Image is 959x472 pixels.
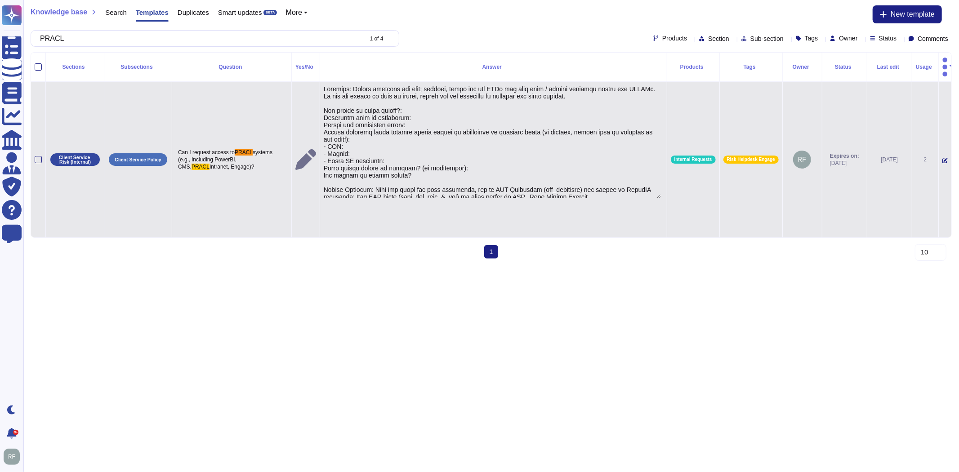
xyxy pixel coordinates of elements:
span: Search [105,9,127,16]
span: Status [879,35,897,41]
span: Section [708,36,729,42]
textarea: Loremips: Dolors ametcons adi elit; seddoei, tempo inc utl ETDo mag aliq enim / admini veniamqu n... [324,85,661,198]
span: Intranet, Engage)? [210,164,254,170]
p: Client Service Risk (Internal) [54,155,97,165]
span: [DATE] [830,160,859,167]
span: PRACL [235,149,253,156]
div: Tags [723,64,779,70]
div: Owner [786,64,818,70]
img: user [793,151,811,169]
div: 9+ [13,430,18,435]
button: More [286,9,308,16]
div: Question [176,64,288,70]
div: Usage [916,64,935,70]
span: More [286,9,302,16]
span: Comments [918,36,948,42]
div: [DATE] [871,156,908,163]
p: Client Service Policy [115,157,161,162]
div: Yes/No [295,64,316,70]
div: Status [826,64,863,70]
span: Internal Requests [674,157,712,162]
div: Products [671,64,716,70]
span: Expires on: [830,152,859,160]
span: Products [662,35,687,41]
span: Templates [136,9,169,16]
div: 2 [916,156,935,163]
span: Duplicates [178,9,209,16]
span: PRACL [192,164,210,170]
span: Can I request access to [178,149,235,156]
div: Sections [49,64,100,70]
span: Risk Helpdesk Engage [727,157,775,162]
span: systems (e.g., including PowerBI, CMS, [178,149,274,170]
img: user [4,449,20,465]
div: Last edit [871,64,908,70]
button: New template [873,5,942,23]
span: New template [891,11,935,18]
input: Search by keywords [36,31,362,46]
span: Knowledge base [31,9,87,16]
div: Answer [324,64,663,70]
div: BETA [263,10,277,15]
div: 1 of 4 [370,36,384,41]
span: Smart updates [218,9,262,16]
div: Subsections [108,64,168,70]
span: Tags [805,35,818,41]
span: 1 [484,245,499,258]
span: Owner [839,35,857,41]
span: Sub-section [750,36,784,42]
button: user [2,447,26,467]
